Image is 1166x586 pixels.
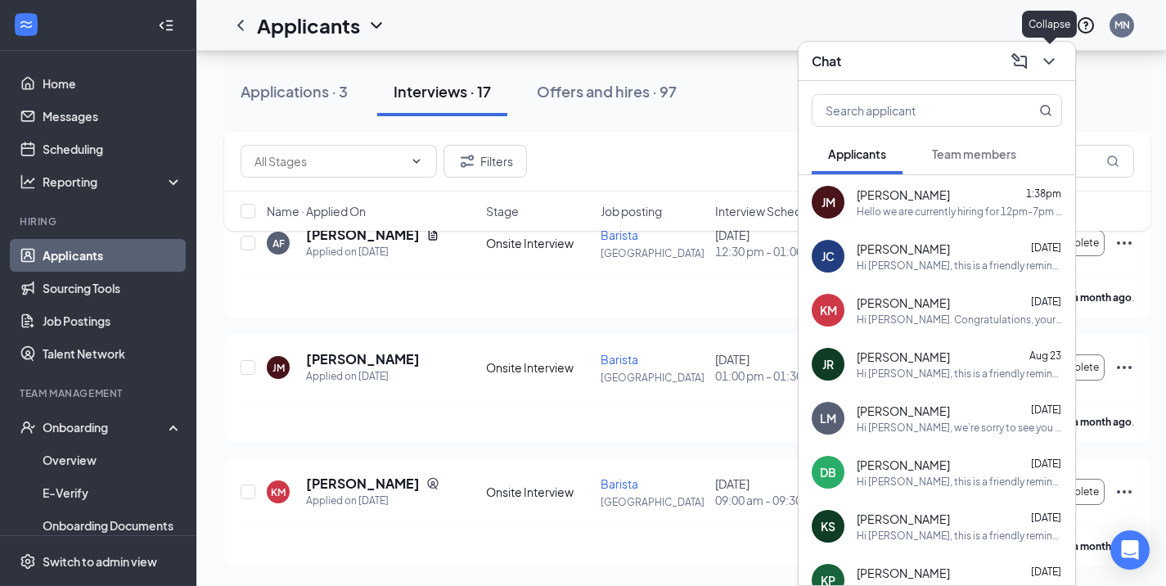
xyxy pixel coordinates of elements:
[20,553,36,570] svg: Settings
[822,356,834,372] div: JR
[601,371,705,385] p: [GEOGRAPHIC_DATA]
[43,444,182,476] a: Overview
[857,529,1062,543] div: Hi [PERSON_NAME], this is a friendly reminder. Your interview with [PERSON_NAME]' for Barista at ...
[306,475,420,493] h5: [PERSON_NAME]
[812,52,841,70] h3: Chat
[43,553,157,570] div: Switch to admin view
[241,81,348,101] div: Applications · 3
[306,368,420,385] div: Applied on [DATE]
[486,484,591,500] div: Onsite Interview
[1031,241,1061,254] span: [DATE]
[715,351,820,384] div: [DATE]
[601,203,662,219] span: Job posting
[43,476,182,509] a: E-Verify
[1073,540,1132,552] b: a month ago
[1010,52,1029,71] svg: ComposeMessage
[715,367,820,384] span: 01:00 pm - 01:30 pm
[601,495,705,509] p: [GEOGRAPHIC_DATA]
[857,295,950,311] span: [PERSON_NAME]
[43,100,182,133] a: Messages
[306,350,420,368] h5: [PERSON_NAME]
[715,243,820,259] span: 12:30 pm - 01:00 pm
[857,475,1062,489] div: Hi [PERSON_NAME], this is a friendly reminder. Your interview with [PERSON_NAME]' for Barista at ...
[857,565,950,581] span: [PERSON_NAME]
[715,476,820,508] div: [DATE]
[457,151,477,171] svg: Filter
[20,419,36,435] svg: UserCheck
[932,146,1016,161] span: Team members
[43,272,182,304] a: Sourcing Tools
[537,81,677,101] div: Offers and hires · 97
[43,239,182,272] a: Applicants
[1006,48,1033,74] button: ComposeMessage
[1031,458,1061,470] span: [DATE]
[857,511,950,527] span: [PERSON_NAME]
[1114,18,1130,32] div: MN
[1110,530,1150,570] div: Open Intercom Messenger
[410,155,423,168] svg: ChevronDown
[601,476,638,491] span: Barista
[43,419,169,435] div: Onboarding
[821,518,835,534] div: KS
[822,194,835,210] div: JM
[1031,566,1061,578] span: [DATE]
[820,410,836,426] div: LM
[820,302,837,318] div: KM
[857,241,950,257] span: [PERSON_NAME]
[43,133,182,165] a: Scheduling
[231,16,250,35] svg: ChevronLeft
[43,67,182,100] a: Home
[306,493,439,509] div: Applied on [DATE]
[257,11,360,39] h1: Applicants
[1114,358,1134,377] svg: Ellipses
[443,145,527,178] button: Filter Filters
[367,16,386,35] svg: ChevronDown
[857,187,950,203] span: [PERSON_NAME]
[601,246,705,260] p: [GEOGRAPHIC_DATA]
[43,337,182,370] a: Talent Network
[857,403,950,419] span: [PERSON_NAME]
[1031,295,1061,308] span: [DATE]
[857,259,1062,273] div: Hi [PERSON_NAME], this is a friendly reminder. Your interview with [PERSON_NAME]' for Barista at ...
[1106,155,1119,168] svg: MagnifyingGlass
[254,152,403,170] input: All Stages
[857,367,1062,381] div: Hi [PERSON_NAME], this is a friendly reminder. Your interview with [PERSON_NAME]' for Barista at ...
[267,203,366,219] span: Name · Applied On
[1022,11,1077,38] div: Collapse
[813,95,1006,126] input: Search applicant
[857,421,1062,435] div: Hi [PERSON_NAME], we’re sorry to see you go! Your meeting with [PERSON_NAME]' for Barista at [GEO...
[486,359,591,376] div: Onsite Interview
[43,509,182,542] a: Onboarding Documents
[857,313,1062,327] div: Hi [PERSON_NAME]. Congratulations, your onsite interview with [PERSON_NAME]' for Barista at [STRE...
[43,304,182,337] a: Job Postings
[822,248,835,264] div: JC
[715,203,818,219] span: Interview Schedule
[1026,187,1061,200] span: 1:38pm
[158,17,174,34] svg: Collapse
[1039,104,1052,117] svg: MagnifyingGlass
[486,203,519,219] span: Stage
[1073,291,1132,304] b: a month ago
[426,477,439,490] svg: SourcingTools
[20,214,179,228] div: Hiring
[271,485,286,499] div: KM
[601,352,638,367] span: Barista
[857,349,950,365] span: [PERSON_NAME]
[1114,482,1134,502] svg: Ellipses
[1076,16,1096,35] svg: QuestionInfo
[306,244,439,260] div: Applied on [DATE]
[1029,349,1061,362] span: Aug 23
[20,386,179,400] div: Team Management
[1036,48,1062,74] button: ChevronDown
[857,205,1062,219] div: Hello we are currently hiring for 12pm-7pm positions. Is that something you can do?
[1031,403,1061,416] span: [DATE]
[20,174,36,190] svg: Analysis
[820,464,836,480] div: DB
[272,361,285,375] div: JM
[828,146,886,161] span: Applicants
[43,174,183,190] div: Reporting
[1073,416,1132,428] b: a month ago
[394,81,491,101] div: Interviews · 17
[1031,512,1061,524] span: [DATE]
